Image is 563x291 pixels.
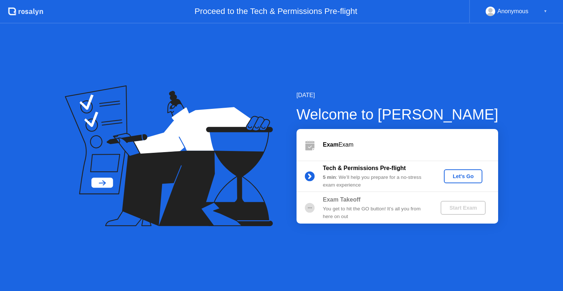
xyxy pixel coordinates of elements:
[297,103,498,125] div: Welcome to [PERSON_NAME]
[441,201,486,215] button: Start Exam
[497,7,529,16] div: Anonymous
[323,174,428,189] div: : We’ll help you prepare for a no-stress exam experience
[544,7,547,16] div: ▼
[323,140,498,149] div: Exam
[444,205,483,211] div: Start Exam
[323,165,406,171] b: Tech & Permissions Pre-flight
[323,205,428,220] div: You get to hit the GO button! It’s all you from here on out
[447,173,479,179] div: Let's Go
[323,141,339,148] b: Exam
[323,174,336,180] b: 5 min
[297,91,498,100] div: [DATE]
[444,169,482,183] button: Let's Go
[323,196,361,203] b: Exam Takeoff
